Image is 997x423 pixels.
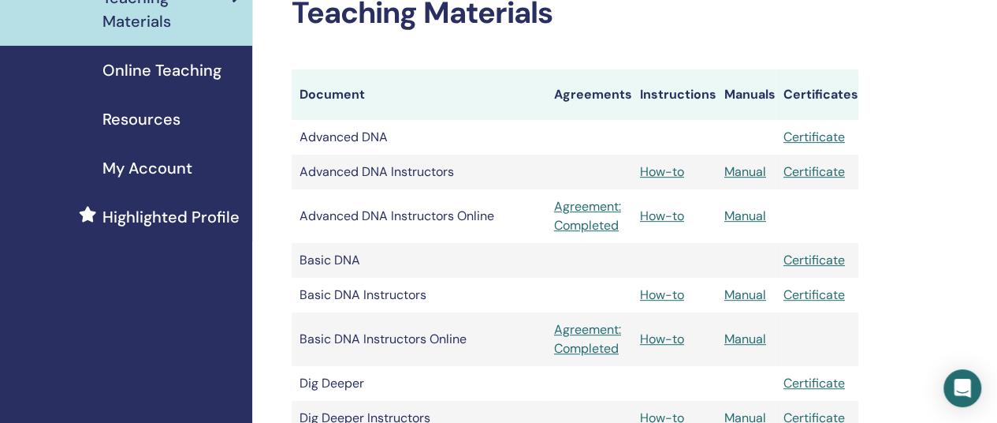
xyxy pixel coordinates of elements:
a: Manual [724,286,766,303]
td: Basic DNA Instructors [292,278,546,313]
td: Dig Deeper [292,366,546,401]
th: Manuals [716,69,776,120]
span: My Account [102,156,192,180]
a: How-to [640,331,684,347]
td: Basic DNA Instructors Online [292,313,546,366]
td: Advanced DNA [292,120,546,155]
th: Document [292,69,546,120]
a: Manual [724,208,766,224]
th: Instructions [632,69,716,120]
a: How-to [640,286,684,303]
div: Open Intercom Messenger [943,369,981,407]
a: Certificate [783,286,845,303]
a: Manual [724,331,766,347]
td: Advanced DNA Instructors Online [292,189,546,243]
a: Agreement: Completed [554,320,624,358]
a: Certificate [783,163,845,180]
a: Manual [724,163,766,180]
a: How-to [640,208,684,224]
a: How-to [640,163,684,180]
a: Certificate [783,252,845,268]
span: Online Teaching [102,58,221,82]
a: Agreement: Completed [554,197,624,235]
a: Certificate [783,129,845,145]
span: Highlighted Profile [102,205,240,229]
th: Agreements [546,69,632,120]
span: Resources [102,107,180,131]
td: Basic DNA [292,243,546,278]
a: Certificate [783,375,845,391]
th: Certificates [776,69,858,120]
td: Advanced DNA Instructors [292,155,546,189]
